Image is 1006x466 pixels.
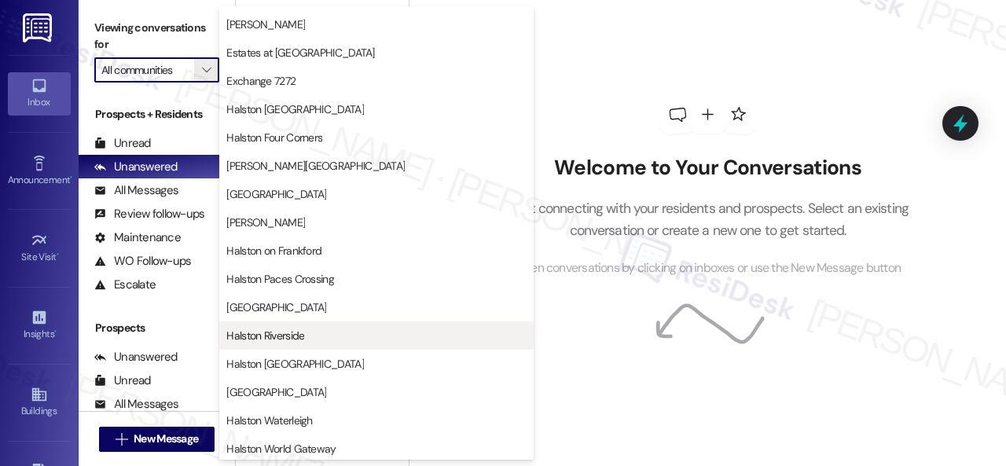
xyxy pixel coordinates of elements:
[8,381,71,424] a: Buildings
[54,326,57,337] span: •
[226,130,322,145] span: Halston Four Corners
[94,349,178,365] div: Unanswered
[116,433,127,446] i: 
[226,243,321,259] span: Halston on Frankford
[94,16,219,57] label: Viewing conversations for
[23,13,55,42] img: ResiDesk Logo
[226,384,326,400] span: [GEOGRAPHIC_DATA]
[70,172,72,183] span: •
[79,106,235,123] div: Prospects + Residents
[226,17,305,32] span: [PERSON_NAME]
[101,57,194,83] input: All communities
[8,227,71,270] a: Site Visit •
[94,182,178,199] div: All Messages
[57,249,59,260] span: •
[483,156,933,181] h2: Welcome to Your Conversations
[94,372,151,389] div: Unread
[226,328,304,343] span: Halston Riverside
[134,431,198,447] span: New Message
[8,304,71,347] a: Insights •
[226,215,305,230] span: [PERSON_NAME]
[94,229,181,246] div: Maintenance
[94,206,204,222] div: Review follow-ups
[226,356,364,372] span: Halston [GEOGRAPHIC_DATA]
[79,320,235,336] div: Prospects
[483,197,933,242] p: Start connecting with your residents and prospects. Select an existing conversation or create a n...
[226,413,312,428] span: Halston Waterleigh
[226,158,405,174] span: [PERSON_NAME][GEOGRAPHIC_DATA]
[226,186,326,202] span: [GEOGRAPHIC_DATA]
[226,271,334,287] span: Halston Paces Crossing
[226,73,296,89] span: Exchange 7272
[94,135,151,152] div: Unread
[226,299,326,315] span: [GEOGRAPHIC_DATA]
[202,64,211,76] i: 
[8,72,71,115] a: Inbox
[226,101,364,117] span: Halston [GEOGRAPHIC_DATA]
[99,427,215,452] button: New Message
[226,441,336,457] span: Halston World Gateway
[94,396,178,413] div: All Messages
[515,259,901,278] span: Open conversations by clicking on inboxes or use the New Message button
[94,277,156,293] div: Escalate
[94,159,178,175] div: Unanswered
[94,253,191,270] div: WO Follow-ups
[226,45,374,61] span: Estates at [GEOGRAPHIC_DATA]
